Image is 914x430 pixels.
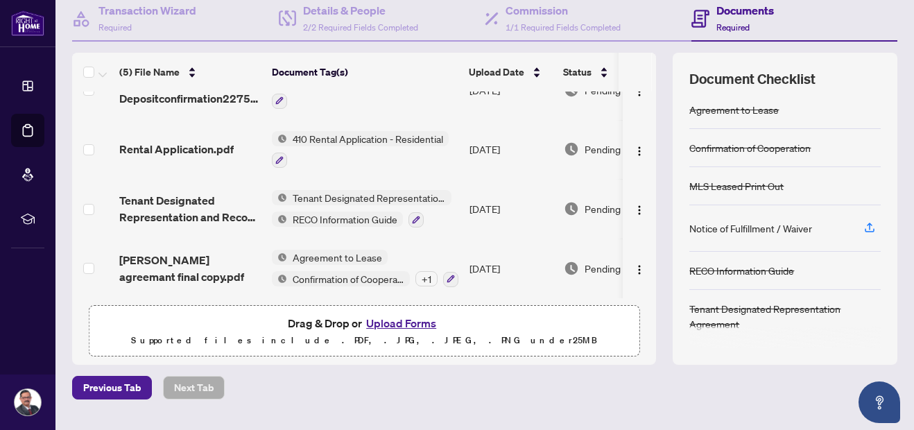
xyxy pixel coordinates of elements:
[362,314,440,332] button: Upload Forms
[506,2,621,19] h4: Commission
[628,257,650,279] button: Logo
[287,190,451,205] span: Tenant Designated Representation Agreement
[287,131,449,146] span: 410 Rental Application - Residential
[119,252,261,285] span: [PERSON_NAME] agreemant final copy.pdf
[266,53,463,92] th: Document Tag(s)
[114,53,266,92] th: (5) File Name
[89,306,639,357] span: Drag & Drop orUpload FormsSupported files include .PDF, .JPG, .JPEG, .PNG under25MB
[585,261,654,276] span: Pending Review
[303,22,418,33] span: 2/2 Required Fields Completed
[163,376,225,399] button: Next Tab
[689,301,881,332] div: Tenant Designated Representation Agreement
[689,140,811,155] div: Confirmation of Cooperation
[564,261,579,276] img: Document Status
[464,239,558,298] td: [DATE]
[303,2,418,19] h4: Details & People
[689,263,794,278] div: RECO Information Guide
[463,53,558,92] th: Upload Date
[634,146,645,157] img: Logo
[506,22,621,33] span: 1/1 Required Fields Completed
[585,141,654,157] span: Pending Review
[859,381,900,423] button: Open asap
[287,271,410,286] span: Confirmation of Cooperation
[689,221,812,236] div: Notice of Fulfillment / Waiver
[689,102,779,117] div: Agreement to Lease
[98,332,630,349] p: Supported files include .PDF, .JPG, .JPEG, .PNG under 25 MB
[558,53,675,92] th: Status
[272,190,287,205] img: Status Icon
[689,178,784,193] div: MLS Leased Print Out
[11,10,44,36] img: logo
[415,271,438,286] div: + 1
[464,120,558,180] td: [DATE]
[72,376,152,399] button: Previous Tab
[272,212,287,227] img: Status Icon
[564,141,579,157] img: Document Status
[469,64,524,80] span: Upload Date
[272,131,449,169] button: Status Icon410 Rental Application - Residential
[464,179,558,239] td: [DATE]
[272,190,451,227] button: Status IconTenant Designated Representation AgreementStatus IconRECO Information Guide
[689,69,816,89] span: Document Checklist
[98,2,196,19] h4: Transaction Wizard
[628,138,650,160] button: Logo
[15,389,41,415] img: Profile Icon
[98,22,132,33] span: Required
[287,250,388,265] span: Agreement to Lease
[119,141,234,157] span: Rental Application.pdf
[119,192,261,225] span: Tenant Designated Representation and Reco Guide.pdf
[628,198,650,220] button: Logo
[634,205,645,216] img: Logo
[634,264,645,275] img: Logo
[563,64,592,80] span: Status
[716,22,750,33] span: Required
[288,314,440,332] span: Drag & Drop or
[564,201,579,216] img: Document Status
[585,201,654,216] span: Pending Review
[272,250,458,287] button: Status IconAgreement to LeaseStatus IconConfirmation of Cooperation+1
[272,250,287,265] img: Status Icon
[83,377,141,399] span: Previous Tab
[716,2,774,19] h4: Documents
[272,271,287,286] img: Status Icon
[634,86,645,97] img: Logo
[119,64,180,80] span: (5) File Name
[272,131,287,146] img: Status Icon
[287,212,403,227] span: RECO Information Guide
